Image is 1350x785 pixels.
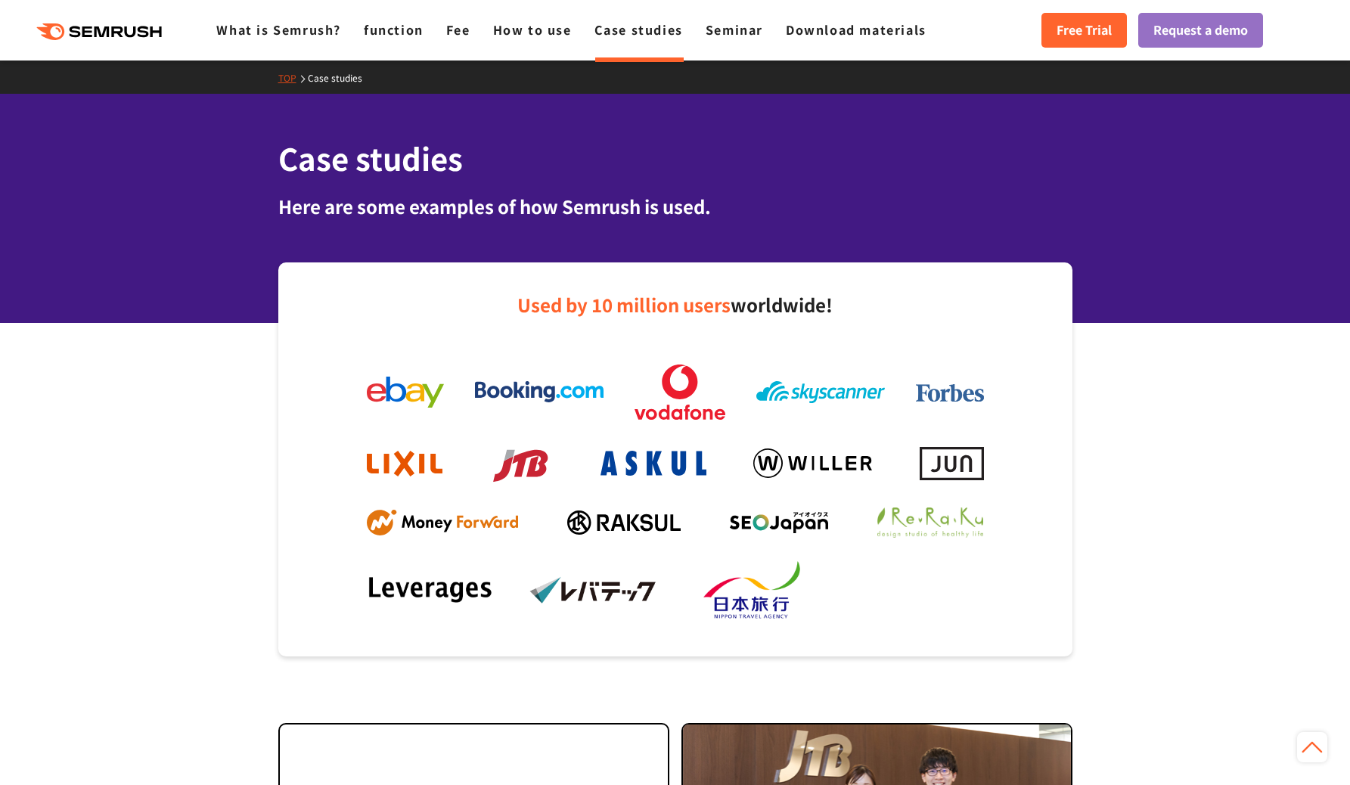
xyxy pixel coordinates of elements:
img: jtb [489,442,554,486]
a: Case studies [308,71,374,84]
img: levtech [529,576,658,604]
a: Seminar [706,20,763,39]
font: Case studies [308,71,362,84]
font: Used by 10 million users [517,291,731,318]
font: ! [826,291,833,318]
img: willer [753,448,872,478]
img: Forbes [916,384,984,402]
font: Here are some examples of how Semrush is used. [278,193,711,219]
img: Vodafone [635,365,725,420]
img: seojapan [730,512,828,533]
font: TOP [278,71,296,84]
img: eBay [367,377,444,408]
img: ReRaKu [877,507,983,538]
img: Skyscanner [756,381,885,403]
a: What is Semrush? [216,20,341,39]
font: Case studies [278,136,463,180]
a: Free Trial [1041,13,1127,48]
a: Case studies [594,20,683,39]
img: Jun [920,447,984,479]
font: Free Trial [1057,20,1112,39]
img: lixil [367,451,442,476]
a: Request a demo [1138,13,1263,48]
img: nta [692,560,821,621]
img: dummy [855,575,983,607]
font: Request a demo [1153,20,1248,39]
img: askul [601,451,706,476]
img: booking [475,381,604,402]
a: Fee [446,20,470,39]
a: How to use [493,20,572,39]
img: leverages [367,576,495,606]
a: function [364,20,424,39]
img: raksul [567,510,681,535]
a: TOP [278,71,308,84]
img: mf [367,510,518,536]
a: Download materials [786,20,926,39]
font: worldwide [731,291,826,318]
